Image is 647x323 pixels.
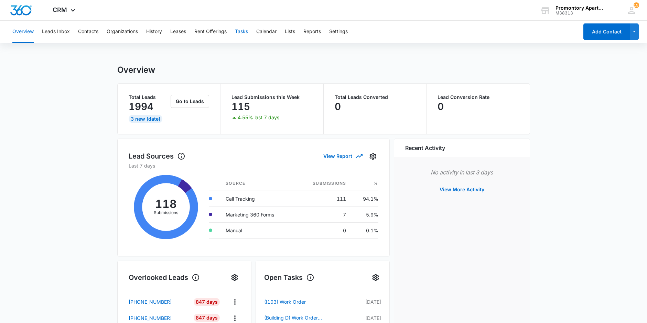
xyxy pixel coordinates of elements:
[285,21,295,43] button: Lists
[438,95,519,100] p: Lead Conversion Rate
[556,11,606,16] div: account id
[344,298,381,305] p: [DATE]
[78,21,98,43] button: Contacts
[129,314,189,322] a: [PHONE_NUMBER]
[235,21,248,43] button: Tasks
[238,115,279,120] p: 4.55% last 7 days
[256,21,277,43] button: Calendar
[129,162,378,169] p: Last 7 days
[583,23,630,40] button: Add Contact
[107,21,138,43] button: Organizations
[117,65,155,75] h1: Overview
[634,2,639,8] span: 157
[295,176,352,191] th: Submissions
[303,21,321,43] button: Reports
[231,101,250,112] p: 115
[556,5,606,11] div: account name
[194,314,220,322] div: 847 Days
[352,191,378,206] td: 94.1%
[229,272,240,283] button: Settings
[405,168,519,176] p: No activity in last 3 days
[129,115,162,123] div: 3 New [DATE]
[231,95,312,100] p: Lead Submissions this Week
[129,314,172,322] p: [PHONE_NUMBER]
[352,206,378,222] td: 5.9%
[295,206,352,222] td: 7
[329,21,348,43] button: Settings
[12,21,34,43] button: Overview
[433,181,491,198] button: View More Activity
[220,222,295,238] td: Manual
[323,150,362,162] button: View Report
[42,21,70,43] button: Leads Inbox
[335,95,416,100] p: Total Leads Converted
[335,101,341,112] p: 0
[53,6,67,13] span: CRM
[295,191,352,206] td: 111
[264,298,324,306] a: (I103) Work Order
[229,296,240,307] button: Actions
[352,176,378,191] th: %
[264,272,314,283] h1: Open Tasks
[352,222,378,238] td: 0.1%
[295,222,352,238] td: 0
[344,314,381,322] p: [DATE]
[264,314,324,322] a: (Building D) Work Order (Fire Inspection)
[171,95,209,108] button: Go to Leads
[129,272,200,283] h1: Overlooked Leads
[171,98,209,104] a: Go to Leads
[129,151,185,161] h1: Lead Sources
[170,21,186,43] button: Leases
[220,206,295,222] td: Marketing 360 Forms
[129,298,172,305] p: [PHONE_NUMBER]
[438,101,444,112] p: 0
[194,298,220,306] div: 847 Days
[220,191,295,206] td: Call Tracking
[194,21,227,43] button: Rent Offerings
[146,21,162,43] button: History
[370,272,381,283] button: Settings
[405,144,445,152] h6: Recent Activity
[220,176,295,191] th: Source
[129,298,189,305] a: [PHONE_NUMBER]
[634,2,639,8] div: notifications count
[367,151,378,162] button: Settings
[129,101,153,112] p: 1994
[129,95,170,100] p: Total Leads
